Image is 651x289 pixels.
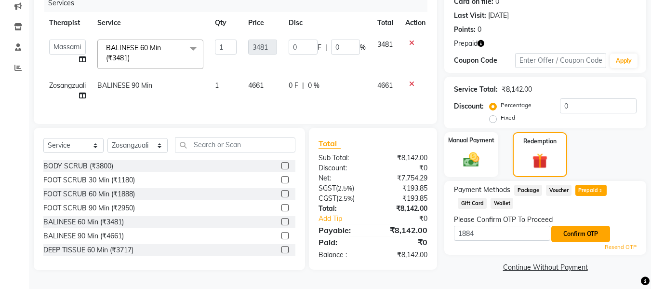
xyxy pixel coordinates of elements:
div: ₹8,142.00 [502,84,532,95]
span: Total [319,138,341,149]
span: Prepaid [454,39,478,49]
span: Prepaid [575,185,607,196]
span: Gift Card [458,198,487,209]
span: 2.5% [338,194,353,202]
label: Fixed [501,113,515,122]
div: Discount: [311,163,373,173]
th: Service [92,12,209,34]
div: [DATE] [488,11,509,21]
div: ₹193.85 [373,183,435,193]
span: Wallet [491,198,513,209]
span: CGST [319,194,336,203]
label: Manual Payment [448,136,494,145]
span: 1 [215,81,219,90]
span: % [360,42,366,53]
div: FOOT SCRUB 60 Min (₹1888) [43,189,135,199]
span: 3481 [377,40,393,49]
div: FOOT SCRUB 90 Min (₹2950) [43,203,135,213]
span: Package [514,185,542,196]
img: _cash.svg [458,151,484,169]
th: Qty [209,12,242,34]
a: Add Tip [311,214,383,224]
div: Coupon Code [454,55,515,66]
div: 0 [478,25,481,35]
div: ₹7,754.29 [373,173,435,183]
div: Last Visit: [454,11,486,21]
span: 2.5% [338,184,352,192]
div: Discount: [454,101,484,111]
div: ₹193.85 [373,193,435,204]
div: FOOT SCRUB 30 Min (₹1180) [43,175,135,185]
div: ₹8,142.00 [373,204,435,214]
div: BODY SCRUB (₹3800) [43,161,113,171]
div: ₹0 [373,236,435,248]
th: Therapist [43,12,92,34]
span: BALINESE 60 Min (₹3481) [106,43,161,62]
label: Percentage [501,101,531,110]
input: Enter Offer / Coupon Code [515,53,606,68]
span: | [302,81,304,91]
button: Apply [610,54,638,68]
span: 2 [598,188,603,194]
a: Continue Without Payment [446,262,644,273]
span: BALINESE 90 Min [97,81,152,90]
span: 0 F [289,81,298,91]
span: Zosangzuali [49,81,86,90]
a: x [130,54,134,62]
div: Paid: [311,236,373,248]
div: BALINESE 90 Min (₹4661) [43,231,124,241]
input: Search or Scan [175,138,295,152]
span: | [325,42,327,53]
input: Enter OTP [454,226,550,241]
div: Total: [311,204,373,214]
label: Redemption [523,137,557,146]
span: 0 % [308,81,319,91]
span: SGST [319,184,336,193]
div: Points: [454,25,476,35]
th: Total [372,12,399,34]
div: Sub Total: [311,153,373,163]
div: Balance : [311,250,373,260]
div: ₹8,142.00 [373,224,435,236]
div: Service Total: [454,84,498,95]
div: BALINESE 60 Min (₹3481) [43,217,124,227]
div: ₹0 [373,163,435,173]
span: 4661 [248,81,264,90]
th: Action [399,12,431,34]
span: Payment Methods [454,185,510,195]
span: Voucher [546,185,571,196]
th: Disc [283,12,372,34]
div: Net: [311,173,373,183]
div: ₹0 [384,214,435,224]
a: Resend OTP [605,243,637,251]
div: ( ) [311,183,373,193]
div: DEEP TISSUE 60 Min (₹3717) [43,245,133,255]
span: F [318,42,321,53]
button: Confirm OTP [551,226,610,242]
div: ( ) [311,193,373,204]
div: ₹8,142.00 [373,250,435,260]
th: Price [242,12,283,34]
span: 4661 [377,81,393,90]
div: ₹8,142.00 [373,153,435,163]
img: _gift.svg [528,151,552,170]
div: Please Confirm OTP To Proceed [454,215,637,225]
div: Payable: [311,224,373,236]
